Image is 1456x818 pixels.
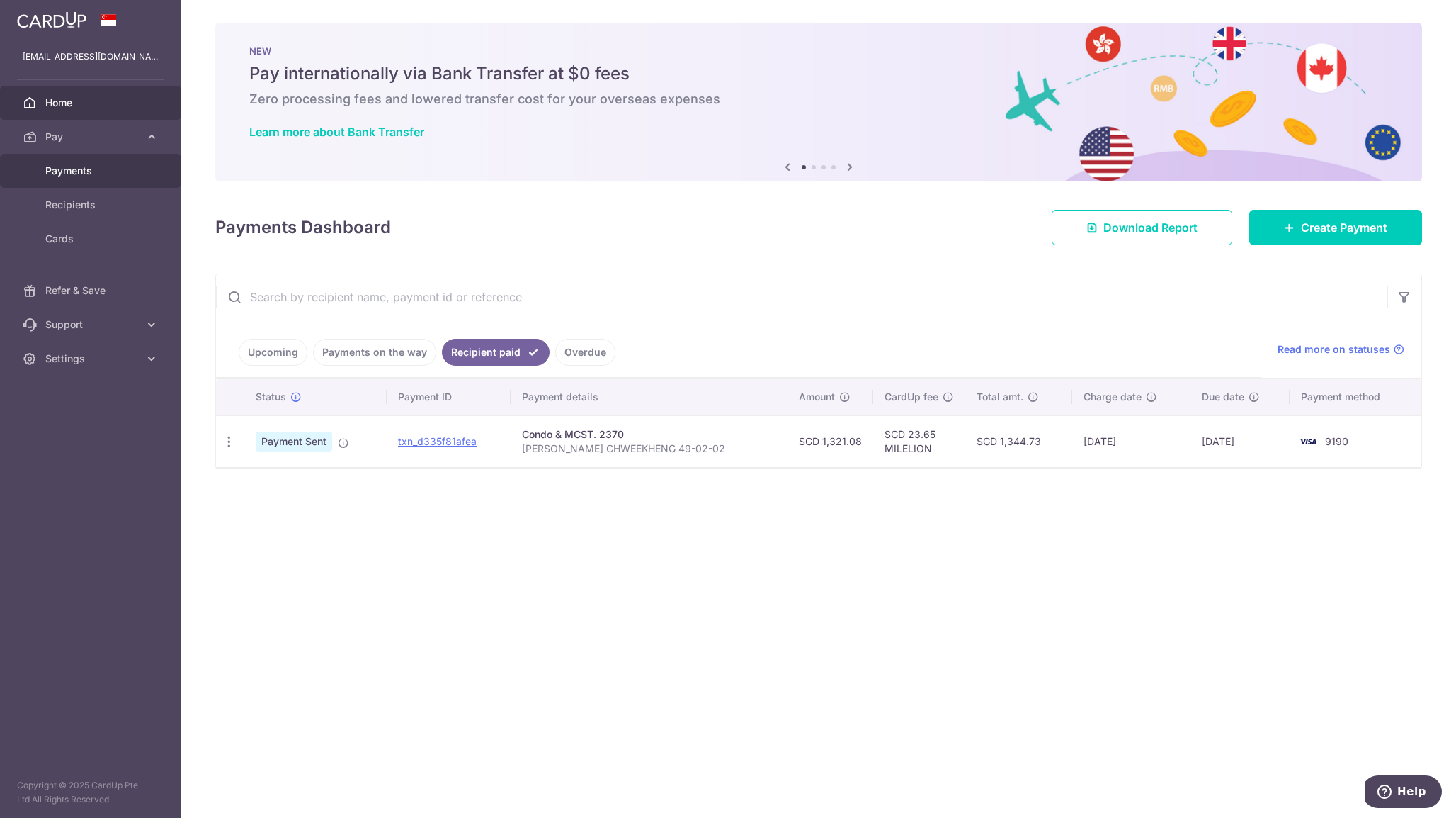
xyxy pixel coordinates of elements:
a: Recipient paid [442,339,550,366]
span: Home [45,96,139,110]
img: Bank Card [1294,433,1322,450]
img: Bank transfer banner [215,23,1422,181]
h4: Payments Dashboard [215,215,391,240]
input: Search by recipient name, payment id or reference [216,274,1387,320]
td: SGD 23.65 MILELION [873,415,965,467]
td: SGD 1,344.73 [965,415,1072,467]
a: Upcoming [239,339,307,366]
iframe: Opens a widget where you can find more information [1365,775,1442,811]
td: [DATE] [1190,415,1290,467]
span: Amount [799,390,835,404]
span: 9190 [1325,435,1348,447]
a: Payments on the way [313,339,436,366]
span: Charge date [1084,390,1142,404]
a: txn_d335f81afea [398,435,477,447]
a: Learn more about Bank Transfer [249,125,424,139]
p: [EMAIL_ADDRESS][DOMAIN_NAME] [23,50,159,64]
th: Payment method [1290,379,1421,415]
span: Cards [45,232,139,246]
span: Download Report [1103,219,1198,236]
span: Create Payment [1301,219,1387,236]
td: [DATE] [1072,415,1190,467]
h6: Zero processing fees and lowered transfer cost for your overseas expenses [249,91,1388,108]
td: SGD 1,321.08 [787,415,873,467]
span: Support [45,318,139,332]
span: Status [256,390,286,404]
div: Condo & MCST. 2370 [522,427,776,442]
span: Read more on statuses [1278,342,1390,357]
h5: Pay internationally via Bank Transfer at $0 fees [249,62,1388,85]
span: Recipients [45,198,139,212]
span: Payment Sent [256,432,332,452]
span: Payments [45,164,139,178]
img: CardUp [17,11,86,28]
p: [PERSON_NAME] CHWEEKHENG 49-02-02 [522,442,776,456]
span: Total amt. [977,390,1023,404]
span: Settings [45,352,139,366]
a: Read more on statuses [1278,342,1404,357]
a: Create Payment [1249,210,1422,245]
span: CardUp fee [885,390,938,404]
span: Pay [45,130,139,144]
th: Payment details [511,379,787,415]
p: NEW [249,45,1388,57]
a: Download Report [1052,210,1232,245]
th: Payment ID [387,379,511,415]
span: Due date [1202,390,1244,404]
a: Overdue [555,339,615,366]
span: Refer & Save [45,284,139,298]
